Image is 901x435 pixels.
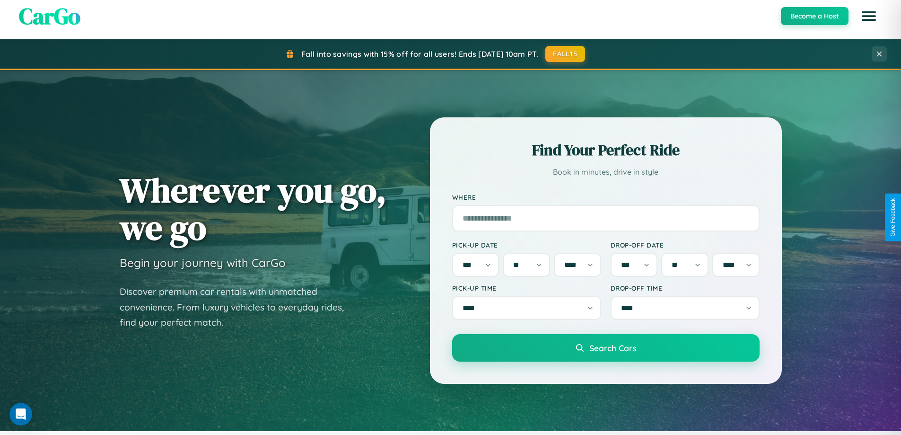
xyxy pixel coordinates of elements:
label: Pick-up Time [452,284,601,292]
label: Drop-off Date [611,241,760,249]
h1: Wherever you go, we go [120,171,386,246]
label: Pick-up Date [452,241,601,249]
span: Fall into savings with 15% off for all users! Ends [DATE] 10am PT. [301,49,538,59]
button: Open menu [856,3,882,29]
iframe: Intercom live chat [9,403,32,426]
p: Book in minutes, drive in style [452,165,760,179]
label: Drop-off Time [611,284,760,292]
label: Where [452,193,760,201]
span: CarGo [19,0,80,32]
p: Discover premium car rentals with unmatched convenience. From luxury vehicles to everyday rides, ... [120,284,356,330]
h3: Begin your journey with CarGo [120,256,286,270]
div: Give Feedback [890,198,896,237]
button: FALL15 [545,46,585,62]
button: Become a Host [781,7,849,25]
span: Search Cars [589,343,636,353]
button: Search Cars [452,334,760,362]
h2: Find Your Perfect Ride [452,140,760,160]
